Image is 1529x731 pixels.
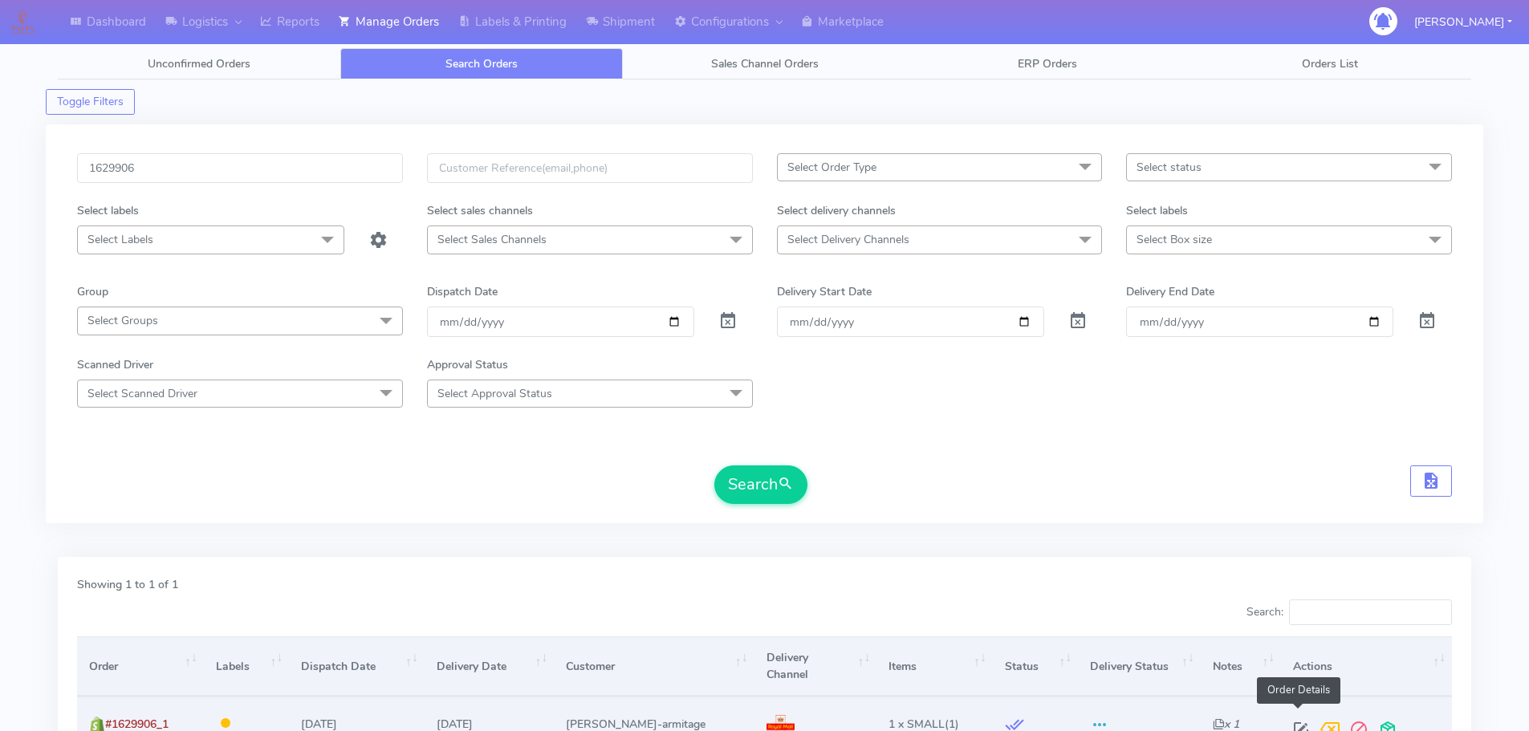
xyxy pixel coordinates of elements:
input: Order Id [77,153,403,183]
th: Delivery Status: activate to sort column ascending [1078,636,1201,696]
label: Select delivery channels [777,202,896,219]
span: Orders List [1302,56,1358,71]
span: Select Order Type [787,160,876,175]
th: Dispatch Date: activate to sort column ascending [289,636,425,696]
th: Delivery Date: activate to sort column ascending [425,636,554,696]
label: Delivery Start Date [777,283,872,300]
span: Select Delivery Channels [787,232,909,247]
label: Search: [1246,599,1452,625]
input: Search: [1289,599,1452,625]
label: Delivery End Date [1126,283,1214,300]
span: Select Approval Status [437,386,552,401]
th: Notes: activate to sort column ascending [1201,636,1281,696]
span: Unconfirmed Orders [148,56,250,71]
th: Delivery Channel: activate to sort column ascending [754,636,877,696]
th: Customer: activate to sort column ascending [554,636,754,696]
label: Showing 1 to 1 of 1 [77,576,178,593]
label: Group [77,283,108,300]
input: Customer Reference(email,phone) [427,153,753,183]
th: Status: activate to sort column ascending [993,636,1078,696]
th: Labels: activate to sort column ascending [204,636,289,696]
span: ERP Orders [1018,56,1077,71]
label: Approval Status [427,356,508,373]
label: Select sales channels [427,202,533,219]
button: [PERSON_NAME] [1402,6,1524,39]
span: Select Labels [87,232,153,247]
label: Select labels [1126,202,1188,219]
span: Select Sales Channels [437,232,547,247]
span: Select Box size [1137,232,1212,247]
span: Select Groups [87,313,158,328]
label: Select labels [77,202,139,219]
label: Dispatch Date [427,283,498,300]
span: Select Scanned Driver [87,386,197,401]
span: Sales Channel Orders [711,56,819,71]
button: Search [714,465,807,504]
th: Order: activate to sort column ascending [77,636,204,696]
button: Toggle Filters [46,89,135,115]
ul: Tabs [58,48,1471,79]
span: Search Orders [445,56,518,71]
th: Items: activate to sort column ascending [876,636,992,696]
th: Actions: activate to sort column ascending [1281,636,1452,696]
span: Select status [1137,160,1202,175]
label: Scanned Driver [77,356,153,373]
